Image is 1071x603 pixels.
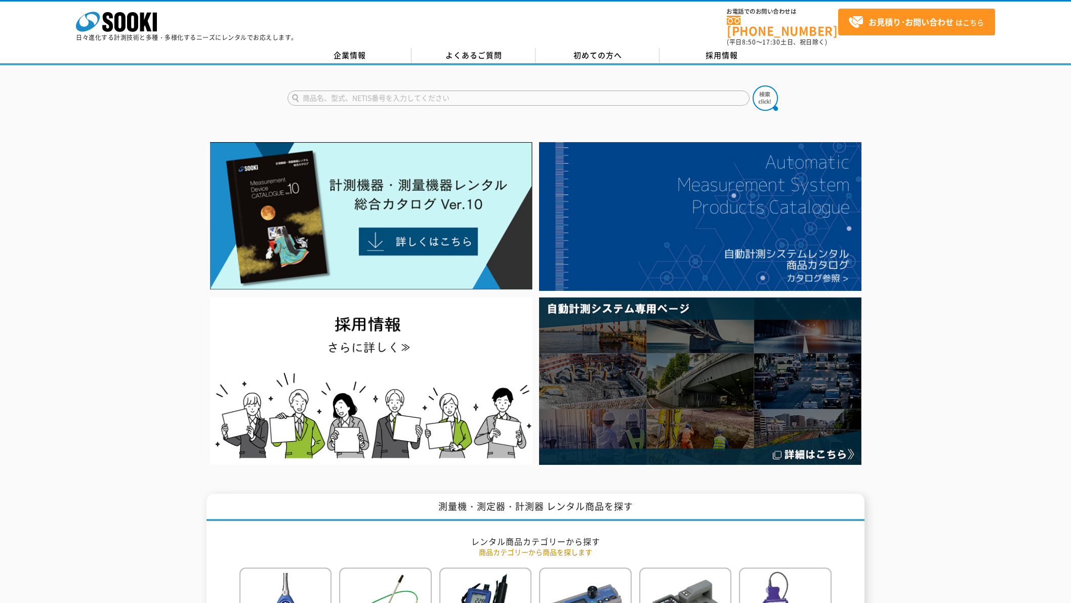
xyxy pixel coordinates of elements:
[660,48,784,63] a: 採用情報
[210,142,532,290] img: Catalog Ver10
[287,48,411,63] a: 企業情報
[539,297,861,465] img: 自動計測システム専用ページ
[210,297,532,465] img: SOOKI recruit
[539,142,861,291] img: 自動計測システムカタログ
[207,494,864,522] h1: 測量機・測定器・計測器 レンタル商品を探す
[848,15,984,30] span: はこちら
[753,85,778,111] img: btn_search.png
[838,9,995,35] a: お見積り･お問い合わせはこちら
[239,547,832,557] p: 商品カテゴリーから商品を探します
[76,34,298,40] p: 日々進化する計測技術と多種・多様化するニーズにレンタルでお応えします。
[742,37,756,47] span: 8:50
[727,16,838,36] a: [PHONE_NUMBER]
[287,91,750,106] input: 商品名、型式、NETIS番号を入力してください
[727,37,827,47] span: (平日 ～ 土日、祝日除く)
[411,48,535,63] a: よくあるご質問
[762,37,780,47] span: 17:30
[239,536,832,547] h2: レンタル商品カテゴリーから探す
[727,9,838,15] span: お電話でのお問い合わせは
[535,48,660,63] a: 初めての方へ
[869,16,954,28] strong: お見積り･お問い合わせ
[573,50,622,61] span: 初めての方へ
